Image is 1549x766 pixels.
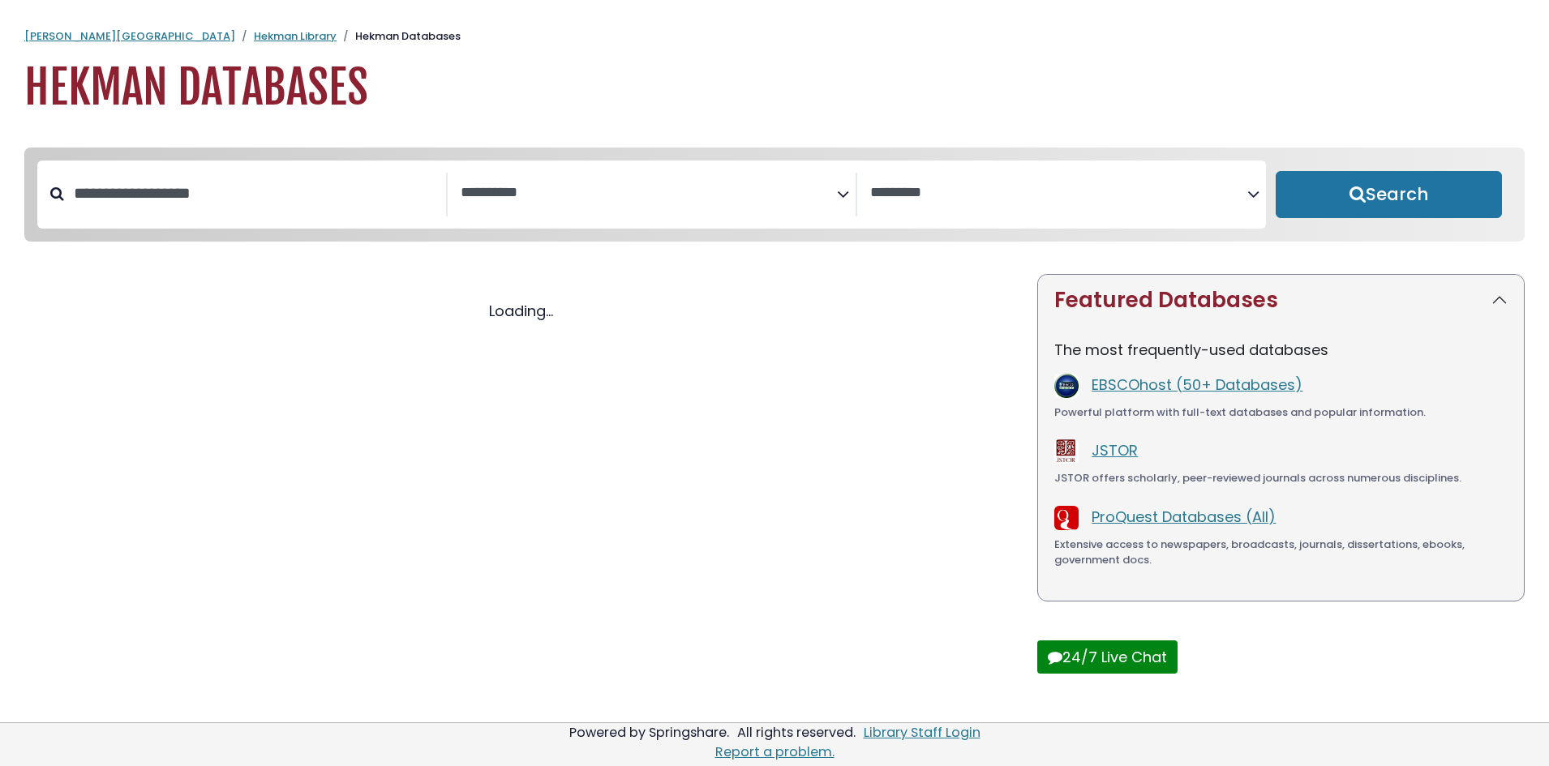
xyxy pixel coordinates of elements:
a: Library Staff Login [864,723,980,742]
a: JSTOR [1092,440,1138,460]
p: The most frequently-used databases [1054,339,1508,361]
textarea: Search [461,185,838,202]
button: 24/7 Live Chat [1037,640,1178,674]
a: Report a problem. [715,742,835,761]
a: Hekman Library [254,28,337,44]
button: Featured Databases [1038,275,1524,326]
input: Search database by title or keyword [64,180,446,207]
button: Submit for Search Results [1276,171,1502,218]
textarea: Search [870,185,1247,202]
a: ProQuest Databases (All) [1092,507,1276,527]
div: Powered by Springshare. [567,723,732,742]
nav: Search filters [24,148,1525,242]
a: [PERSON_NAME][GEOGRAPHIC_DATA] [24,28,235,44]
div: Powerful platform with full-text databases and popular information. [1054,404,1508,421]
h1: Hekman Databases [24,61,1525,115]
a: EBSCOhost (50+ Databases) [1092,374,1302,395]
li: Hekman Databases [337,28,461,45]
div: Loading... [24,300,1018,322]
div: JSTOR offers scholarly, peer-reviewed journals across numerous disciplines. [1054,470,1508,486]
nav: breadcrumb [24,28,1525,45]
div: Extensive access to newspapers, broadcasts, journals, dissertations, ebooks, government docs. [1054,537,1508,568]
div: All rights reserved. [735,723,858,742]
